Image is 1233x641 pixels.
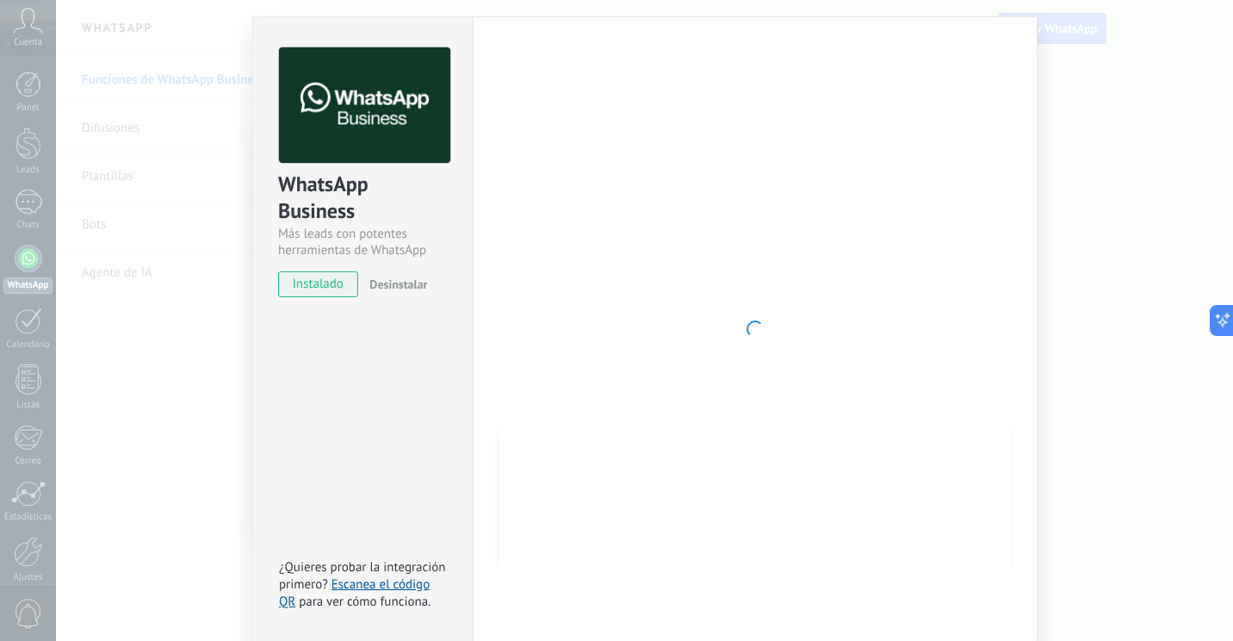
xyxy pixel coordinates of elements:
div: Más leads con potentes herramientas de WhatsApp [278,226,448,258]
span: ¿Quieres probar la integración primero? [279,559,446,593]
span: Desinstalar [369,277,427,292]
img: logo_main.png [279,47,450,164]
button: Desinstalar [362,271,427,297]
span: para ver cómo funciona. [299,594,431,610]
span: instalado [279,271,357,297]
a: Escanea el código QR [279,576,430,610]
div: WhatsApp Business [278,171,448,226]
